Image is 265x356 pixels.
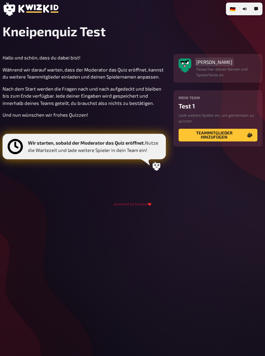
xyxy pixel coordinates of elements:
[28,139,161,154] p: Nutze die Wartezeit und lade weitere Spieler in dein Team ein!
[179,102,257,110] div: Test 1
[179,95,257,100] h4: Mein Team
[179,112,257,124] p: Lade weitere Spieler ein, um gemeinsam zu quizzen.
[3,66,166,80] p: Während wir darauf warten, dass der Moderator das Quiz eröffnet, kannst du weitere Teammitglieder...
[3,24,262,39] h1: Kneipenquiz Test
[196,59,232,65] span: [PERSON_NAME]
[3,85,166,107] p: Nach dem Start werden die Fragen nach und nach aufgedeckt und bleiben bis zum Ende verfügbar. Jed...
[196,66,257,78] p: Passe hier deinen Namen und Spielerfarbe an.
[114,202,151,206] small: powered by kwizkid
[227,4,238,14] li: 🇩🇪
[179,129,257,141] button: Teammitglieder hinzufügen
[3,111,166,119] p: Und nun wünschen wir frohes Quizzen!
[3,54,166,61] p: Hallo und schön, dass du dabei bist!
[28,140,145,146] b: Wir starten, sobald der Moderator das Quiz eröffnet.
[179,57,191,70] img: Avatar
[179,59,191,72] button: Avatar
[114,201,151,207] a: powered by kwizkid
